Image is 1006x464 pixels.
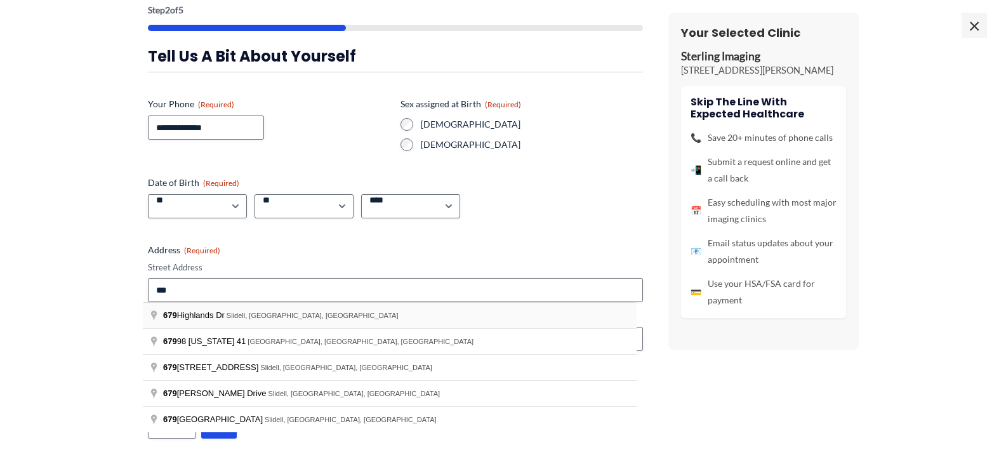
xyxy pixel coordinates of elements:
[962,13,987,38] span: ×
[691,129,701,146] span: 📞
[163,310,177,320] span: 679
[198,100,234,109] span: (Required)
[163,362,177,372] span: 679
[681,50,846,64] p: Sterling Imaging
[148,176,239,189] legend: Date of Birth
[681,64,846,77] p: [STREET_ADDRESS][PERSON_NAME]
[691,202,701,219] span: 📅
[148,98,390,110] label: Your Phone
[163,336,248,346] span: 98 [US_STATE] 41
[421,118,643,131] label: [DEMOGRAPHIC_DATA]
[165,4,170,15] span: 2
[148,6,643,15] p: Step of
[163,414,265,424] span: [GEOGRAPHIC_DATA]
[148,262,643,274] label: Street Address
[184,246,220,255] span: (Required)
[400,98,521,110] legend: Sex assigned at Birth
[691,284,701,300] span: 💳
[691,154,837,187] li: Submit a request online and get a call back
[148,244,220,256] legend: Address
[163,388,177,398] span: 679
[691,194,837,227] li: Easy scheduling with most major imaging clinics
[681,25,846,40] h3: Your Selected Clinic
[163,310,227,320] span: Highlands Dr
[691,162,701,178] span: 📲
[163,362,260,372] span: [STREET_ADDRESS]
[421,138,643,151] label: [DEMOGRAPHIC_DATA]
[227,312,399,319] span: Slidell, [GEOGRAPHIC_DATA], [GEOGRAPHIC_DATA]
[485,100,521,109] span: (Required)
[148,46,643,66] h3: Tell us a bit about yourself
[691,235,837,268] li: Email status updates about your appointment
[691,129,837,146] li: Save 20+ minutes of phone calls
[265,416,437,423] span: Slidell, [GEOGRAPHIC_DATA], [GEOGRAPHIC_DATA]
[260,364,432,371] span: Slidell, [GEOGRAPHIC_DATA], [GEOGRAPHIC_DATA]
[178,4,183,15] span: 5
[248,338,473,345] span: [GEOGRAPHIC_DATA], [GEOGRAPHIC_DATA], [GEOGRAPHIC_DATA]
[268,390,440,397] span: Slidell, [GEOGRAPHIC_DATA], [GEOGRAPHIC_DATA]
[163,388,268,398] span: [PERSON_NAME] Drive
[691,275,837,308] li: Use your HSA/FSA card for payment
[691,243,701,260] span: 📧
[163,336,177,346] span: 679
[691,96,837,120] h4: Skip the line with Expected Healthcare
[163,414,177,424] span: 679
[203,178,239,188] span: (Required)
